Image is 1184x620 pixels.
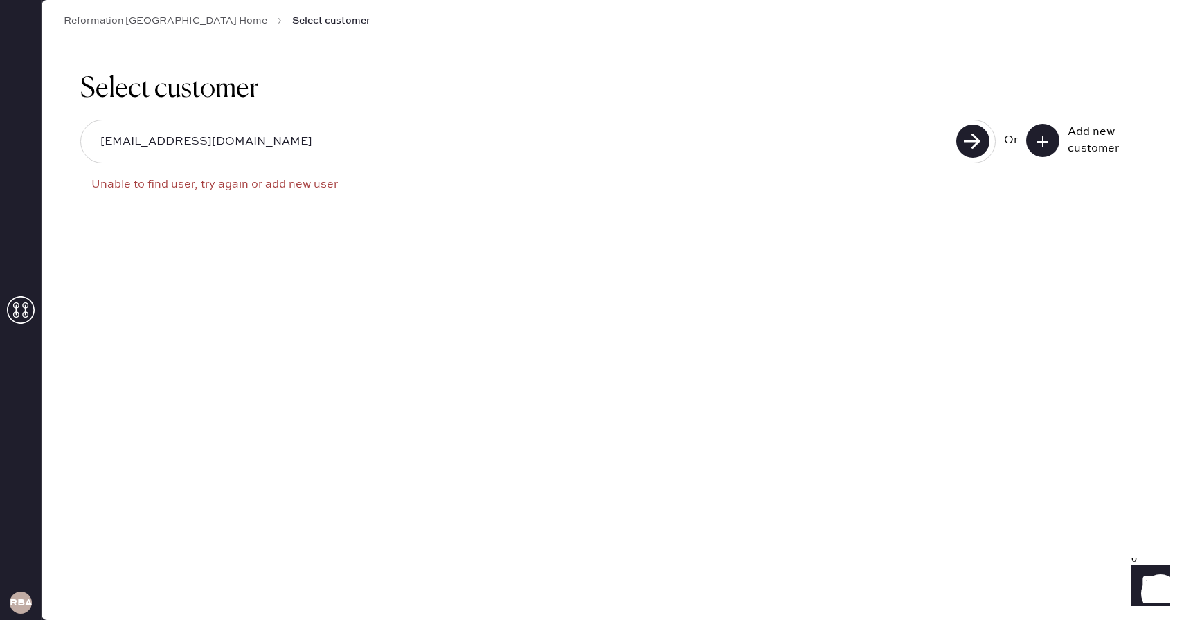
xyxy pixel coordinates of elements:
[91,177,996,192] div: Unable to find user, try again or add new user
[10,598,32,608] h3: RBA
[89,126,952,158] input: Search by email or phone number
[1004,132,1018,149] div: Or
[1068,124,1137,157] div: Add new customer
[292,14,370,28] span: Select customer
[1118,558,1178,617] iframe: Front Chat
[64,14,267,28] a: Reformation [GEOGRAPHIC_DATA] Home
[80,73,1145,106] h1: Select customer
